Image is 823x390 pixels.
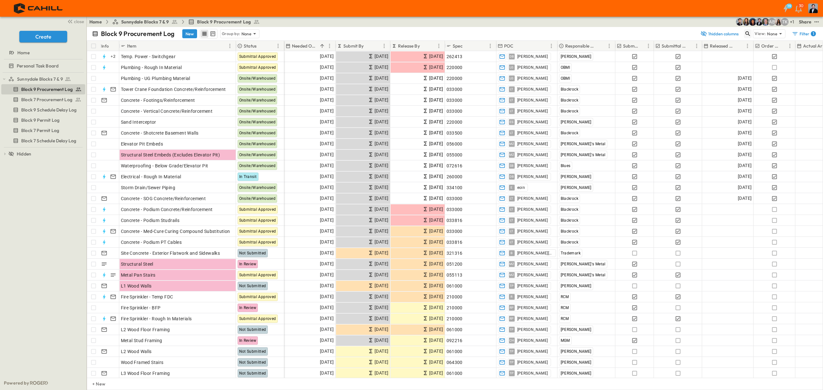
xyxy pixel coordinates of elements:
span: Onsite/Warehoused [239,87,276,92]
span: [DATE] [738,151,752,158]
a: Block 7 Schedule Delay Log [1,136,84,145]
span: [DATE] [320,75,334,82]
img: 4f72bfc4efa7236828875bac24094a5ddb05241e32d018417354e964050affa1.png [8,2,70,15]
span: Blues [561,164,571,168]
div: Block 9 Permit Logtest [1,115,85,125]
button: Sort [138,42,145,49]
span: In Transit [239,174,257,179]
span: [DATE] [429,85,443,93]
p: Submitted? [623,43,638,49]
span: Onsite/Warehoused [239,131,276,135]
span: [DATE] [429,75,443,82]
span: Blackrock [561,131,579,135]
a: Sunnydale Blocks 7 & 9 [112,19,178,25]
span: [PERSON_NAME] [517,261,548,267]
span: [DATE] [320,140,334,147]
span: Onsite/Warehoused [239,109,276,113]
p: Order Confirmed? [761,43,780,49]
span: [PERSON_NAME]'s Metal [561,262,606,266]
span: Blackrock [561,240,579,244]
span: [DATE] [738,173,752,180]
span: [DATE] [375,64,388,71]
span: Blackrock [561,109,579,113]
p: + 1 [790,19,796,25]
span: [DATE] [375,271,388,279]
span: [DATE] [375,118,388,126]
span: [DATE] [320,195,334,202]
span: [DATE] [375,206,388,213]
span: [DATE] [375,173,388,180]
p: Submit By [343,43,364,49]
img: Olivia Khan (okhan@cahill-sf.com) [749,18,756,26]
button: Sort [258,42,265,49]
span: [PERSON_NAME] [517,218,548,223]
span: [PERSON_NAME] [517,229,548,234]
p: Release By [398,43,420,49]
div: Teddy Khuong (tkhuong@guzmangc.com) [781,18,789,26]
span: [DATE] [738,184,752,191]
div: Block 7 Permit Logtest [1,125,85,136]
p: Spec [453,43,463,49]
p: Submittal Approved? [662,43,686,49]
span: [DATE] [320,217,334,224]
button: Menu [786,42,794,50]
span: 033000 [447,86,463,93]
button: Sort [688,42,695,49]
span: Not Submitted [239,251,266,255]
span: Structural Steel Embeds (Excludes Elevator Pit) [121,152,220,158]
span: 033000 [447,206,463,213]
span: [DATE] [320,238,334,246]
span: [PERSON_NAME] [517,120,548,125]
span: [DATE] [429,129,443,137]
button: Sort [319,42,326,49]
span: [DATE] [320,206,334,213]
span: [PERSON_NAME] [517,207,548,212]
span: Block 7 Permit Log [21,127,59,134]
img: Kim Bowen (kbowen@cahill-sf.com) [742,18,750,26]
a: Home [1,48,84,57]
span: 033000 [447,228,463,235]
span: 033816 [447,217,463,224]
span: [DATE] [429,140,443,147]
button: Menu [326,42,333,50]
img: Jared Salin (jsalin@cahill-sf.com) [762,18,769,26]
span: 033000 [447,195,463,202]
button: Menu [547,42,555,50]
div: Block 7 Schedule Delay Logtest [1,136,85,146]
span: [DATE] [429,162,443,169]
div: Block 9 Schedule Delay Logtest [1,105,85,115]
span: Hidden [17,151,31,157]
span: [DATE] [738,75,752,82]
div: Filter [792,31,816,37]
h6: 1 [813,31,814,36]
button: Filter1 [789,29,818,38]
span: Block 7 Procurement Log [21,96,72,103]
span: Block 9 Permit Log [21,117,59,123]
span: Plumbing - Rough In Material [121,64,182,71]
span: [DATE] [375,238,388,246]
p: Group by: [222,31,240,37]
span: [DATE] [429,271,443,279]
span: 051200 [447,261,463,267]
span: 334100 [447,184,463,191]
span: Submittal Approved [239,207,276,212]
span: [DATE] [375,140,388,147]
span: 220000 [447,119,463,125]
span: eoin [517,185,525,190]
span: [DATE] [375,249,388,257]
span: Block 9 Schedule Delay Log [21,107,77,113]
p: Responsible Contractor [565,43,597,49]
span: [DATE] [429,107,443,115]
span: [DATE] [375,217,388,224]
div: Sunnydale Blocks 7 & 9test [1,74,85,84]
img: Mike Daly (mdaly@cahill-sf.com) [755,18,763,26]
div: Personal Task Boardtest [1,61,85,71]
span: Submittal Approved [239,65,276,70]
span: [PERSON_NAME] [561,174,592,179]
button: Sort [598,42,605,49]
div: + 2 [109,53,117,60]
span: [PERSON_NAME] [517,98,548,103]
